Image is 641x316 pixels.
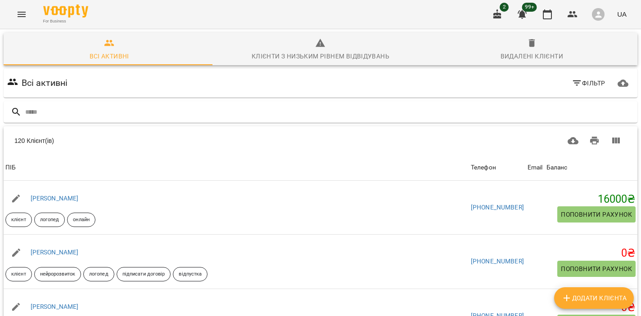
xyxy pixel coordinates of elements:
span: Фільтр [572,78,605,89]
div: підписати договір [117,267,171,281]
button: UA [614,6,630,22]
button: Поповнити рахунок [557,206,636,223]
h5: 0 ₴ [546,246,636,260]
div: логопед [34,213,65,227]
div: Sort [528,162,543,173]
div: нейророзвиток [34,267,81,281]
div: Table Toolbar [4,126,637,155]
p: клієнт [11,271,26,278]
a: [PERSON_NAME] [31,303,79,310]
span: Поповнити рахунок [561,209,632,220]
div: логопед [83,267,114,281]
p: клієнт [11,216,26,224]
a: [PERSON_NAME] [31,195,79,202]
span: Поповнити рахунок [561,263,632,274]
button: Поповнити рахунок [557,261,636,277]
div: онлайн [67,213,95,227]
div: Всі активні [90,51,129,62]
p: відпустка [179,271,202,278]
div: відпустка [173,267,208,281]
div: Email [528,162,543,173]
div: Баланс [546,162,568,173]
a: [PERSON_NAME] [31,249,79,256]
div: ПІБ [5,162,16,173]
span: Баланс [546,162,636,173]
div: Sort [546,162,568,173]
span: ПІБ [5,162,467,173]
div: клієнт [5,213,32,227]
div: Телефон [471,162,496,173]
span: 2 [500,3,509,12]
button: Завантажити CSV [562,130,584,151]
span: UA [617,9,627,19]
span: Додати клієнта [561,293,627,303]
div: Sort [5,162,16,173]
span: Телефон [471,162,524,173]
h5: 0 ₴ [546,301,636,315]
a: [PHONE_NUMBER] [471,258,524,265]
button: Menu [11,4,32,25]
button: Друк [584,130,605,151]
p: підписати договір [122,271,165,278]
div: клієнт [5,267,32,281]
p: логопед [89,271,108,278]
button: Фільтр [568,75,609,91]
div: Sort [471,162,496,173]
p: нейророзвиток [40,271,75,278]
div: Видалені клієнти [501,51,563,62]
a: [PHONE_NUMBER] [471,204,524,211]
span: 99+ [522,3,537,12]
button: Вигляд колонок [605,130,627,151]
img: Voopty Logo [43,4,88,18]
h6: Всі активні [22,76,68,90]
button: Додати клієнта [554,287,634,309]
div: 120 Клієнт(ів) [14,136,308,145]
div: Клієнти з низьким рівнем відвідувань [252,51,389,62]
span: For Business [43,18,88,24]
p: логопед [40,216,59,224]
p: онлайн [73,216,90,224]
h5: 16000 ₴ [546,192,636,206]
